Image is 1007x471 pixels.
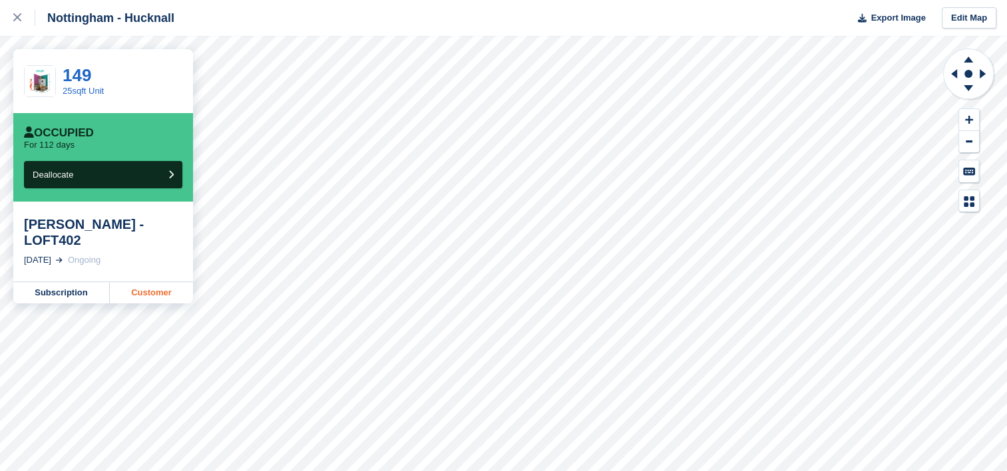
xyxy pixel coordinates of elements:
button: Zoom Out [959,131,979,153]
img: 25sqft-units.jpg [25,66,55,96]
a: 25sqft Unit [63,86,104,96]
button: Map Legend [959,190,979,212]
div: Ongoing [68,253,101,267]
span: Export Image [871,11,925,25]
p: For 112 days [24,140,75,150]
div: [PERSON_NAME] - LOFT402 [24,216,182,248]
a: 149 [63,65,91,85]
div: [DATE] [24,253,51,267]
div: Occupied [24,126,94,140]
button: Keyboard Shortcuts [959,160,979,182]
a: Customer [110,282,193,303]
a: Edit Map [942,7,996,29]
button: Export Image [850,7,926,29]
button: Deallocate [24,161,182,188]
img: arrow-right-light-icn-cde0832a797a2874e46488d9cf13f60e5c3a73dbe684e267c42b8395dfbc2abf.svg [56,257,63,263]
span: Deallocate [33,170,73,180]
a: Subscription [13,282,110,303]
div: Nottingham - Hucknall [35,10,174,26]
button: Zoom In [959,109,979,131]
